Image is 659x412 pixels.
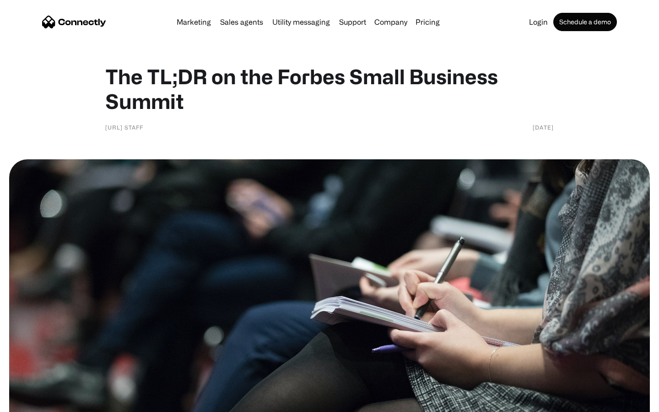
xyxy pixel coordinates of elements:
[269,18,334,26] a: Utility messaging
[533,123,554,132] div: [DATE]
[18,396,55,409] ul: Language list
[412,18,443,26] a: Pricing
[9,396,55,409] aside: Language selected: English
[374,16,407,28] div: Company
[173,18,215,26] a: Marketing
[335,18,370,26] a: Support
[553,13,617,31] a: Schedule a demo
[525,18,551,26] a: Login
[105,64,554,114] h1: The TL;DR on the Forbes Small Business Summit
[216,18,267,26] a: Sales agents
[105,123,143,132] div: [URL] Staff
